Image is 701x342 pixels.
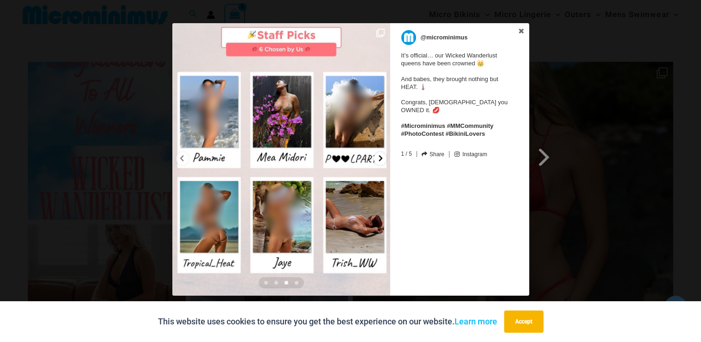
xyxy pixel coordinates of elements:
[158,315,497,329] p: This website uses cookies to ensure you get the best experience on our website.
[455,317,497,326] a: Learn more
[401,149,412,157] span: 1 / 5
[401,47,512,138] span: It’s official… our Wicked Wanderlust queens have been crowned 👑 And babes, they brought nothing b...
[504,310,543,333] button: Accept
[446,130,485,137] a: #BikiniLovers
[401,30,512,45] a: @microminimus
[447,122,493,129] a: #MMCommunity
[172,23,390,296] img: It’s official… our Wicked Wanderlust queens have been crowned 👑<br> <br> And babes, they brought ...
[401,30,416,45] img: microminimus.jpg
[421,30,468,45] p: @microminimus
[401,130,444,137] a: #PhotoContest
[422,151,444,158] a: Share
[454,151,487,158] a: Instagram
[401,122,445,129] a: #Microminimus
